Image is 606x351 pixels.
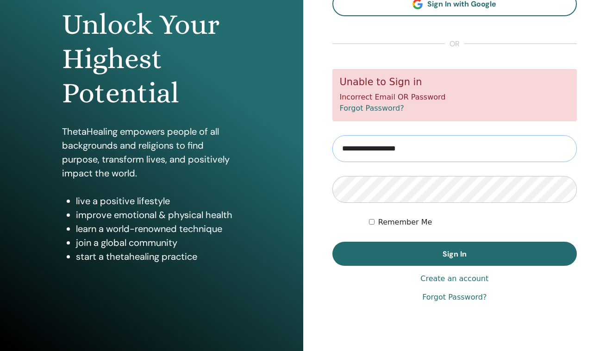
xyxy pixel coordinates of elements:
a: Forgot Password? [340,104,404,113]
span: or [445,38,464,50]
a: Create an account [420,273,488,284]
label: Remember Me [378,217,432,228]
div: Keep me authenticated indefinitely or until I manually logout [369,217,577,228]
p: ThetaHealing empowers people of all backgrounds and religions to find purpose, transform lives, a... [62,125,241,180]
h5: Unable to Sign in [340,76,570,88]
a: Forgot Password? [422,292,487,303]
h1: Unlock Your Highest Potential [62,7,241,111]
li: start a thetahealing practice [76,250,241,263]
li: join a global community [76,236,241,250]
button: Sign In [332,242,577,266]
span: Sign In [443,249,467,259]
div: Incorrect Email OR Password [332,69,577,121]
li: live a positive lifestyle [76,194,241,208]
li: improve emotional & physical health [76,208,241,222]
li: learn a world-renowned technique [76,222,241,236]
